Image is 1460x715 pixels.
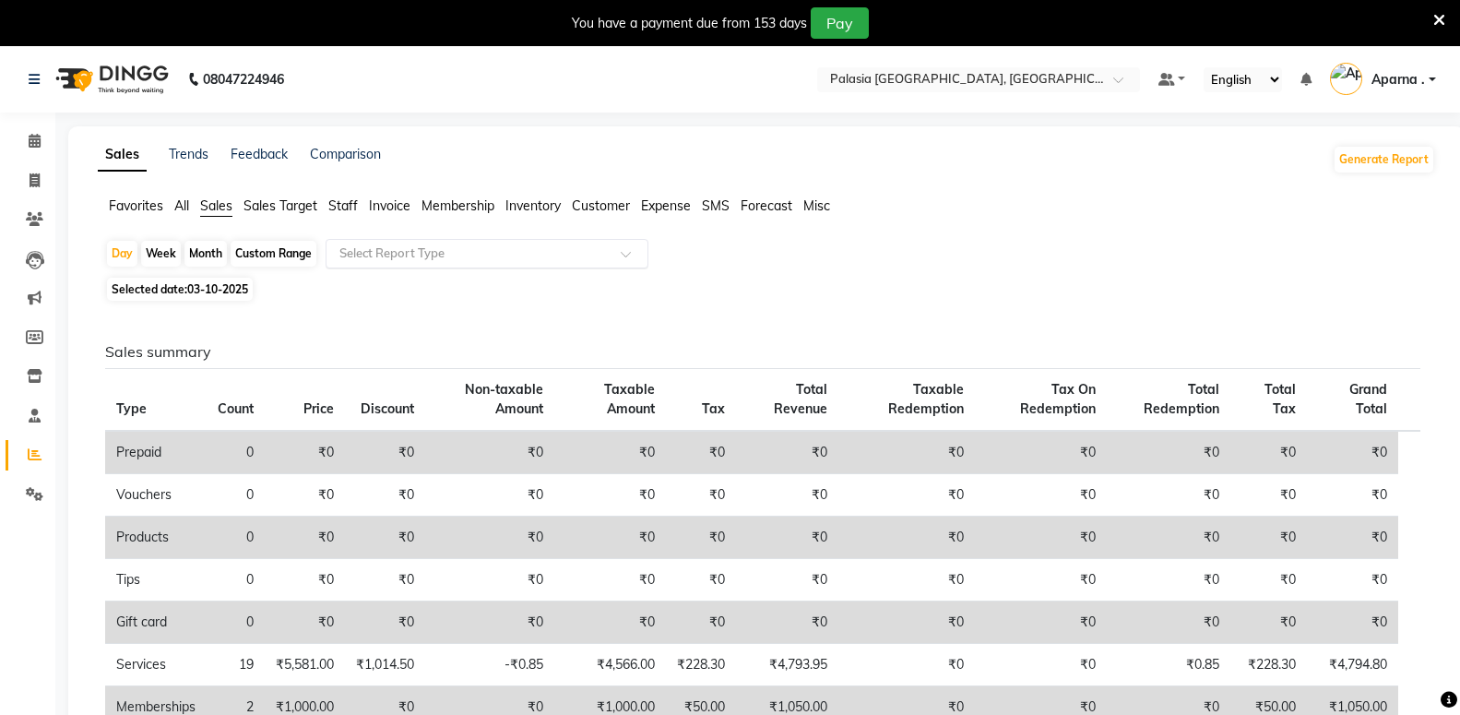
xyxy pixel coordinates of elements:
[1307,517,1397,559] td: ₹0
[975,431,1107,474] td: ₹0
[1107,474,1229,517] td: ₹0
[109,197,163,214] span: Favorites
[184,241,227,267] div: Month
[666,517,736,559] td: ₹0
[1264,381,1296,417] span: Total Tax
[328,197,358,214] span: Staff
[345,474,425,517] td: ₹0
[975,559,1107,602] td: ₹0
[425,517,554,559] td: ₹0
[187,282,248,296] span: 03-10-2025
[666,602,736,644] td: ₹0
[1230,431,1308,474] td: ₹0
[736,517,838,559] td: ₹0
[572,197,630,214] span: Customer
[231,146,288,162] a: Feedback
[265,602,345,644] td: ₹0
[345,559,425,602] td: ₹0
[736,559,838,602] td: ₹0
[1230,474,1308,517] td: ₹0
[702,400,725,417] span: Tax
[345,644,425,686] td: ₹1,014.50
[666,644,736,686] td: ₹228.30
[207,644,265,686] td: 19
[218,400,254,417] span: Count
[803,197,830,214] span: Misc
[736,602,838,644] td: ₹0
[838,602,975,644] td: ₹0
[105,431,207,474] td: Prepaid
[105,602,207,644] td: Gift card
[207,474,265,517] td: 0
[554,431,666,474] td: ₹0
[98,138,147,172] a: Sales
[1230,644,1308,686] td: ₹228.30
[666,559,736,602] td: ₹0
[838,644,975,686] td: ₹0
[838,474,975,517] td: ₹0
[1020,381,1096,417] span: Tax On Redemption
[105,343,1420,361] h6: Sales summary
[1107,431,1229,474] td: ₹0
[265,559,345,602] td: ₹0
[265,474,345,517] td: ₹0
[604,381,655,417] span: Taxable Amount
[345,602,425,644] td: ₹0
[838,559,975,602] td: ₹0
[975,644,1107,686] td: ₹0
[666,431,736,474] td: ₹0
[265,431,345,474] td: ₹0
[1349,381,1387,417] span: Grand Total
[243,197,317,214] span: Sales Target
[105,517,207,559] td: Products
[1307,474,1397,517] td: ₹0
[425,602,554,644] td: ₹0
[105,644,207,686] td: Services
[303,400,334,417] span: Price
[702,197,730,214] span: SMS
[1230,602,1308,644] td: ₹0
[465,381,543,417] span: Non-taxable Amount
[105,474,207,517] td: Vouchers
[174,197,189,214] span: All
[975,474,1107,517] td: ₹0
[1371,70,1425,89] span: Aparna .
[265,644,345,686] td: ₹5,581.00
[736,474,838,517] td: ₹0
[1107,559,1229,602] td: ₹0
[425,431,554,474] td: ₹0
[425,474,554,517] td: ₹0
[1230,517,1308,559] td: ₹0
[425,559,554,602] td: ₹0
[554,474,666,517] td: ₹0
[1307,644,1397,686] td: ₹4,794.80
[736,644,838,686] td: ₹4,793.95
[554,559,666,602] td: ₹0
[741,197,792,214] span: Forecast
[1107,602,1229,644] td: ₹0
[265,517,345,559] td: ₹0
[231,241,316,267] div: Custom Range
[554,602,666,644] td: ₹0
[105,559,207,602] td: Tips
[1307,431,1397,474] td: ₹0
[975,602,1107,644] td: ₹0
[345,431,425,474] td: ₹0
[169,146,208,162] a: Trends
[1230,559,1308,602] td: ₹0
[1307,602,1397,644] td: ₹0
[421,197,494,214] span: Membership
[811,7,869,39] button: Pay
[345,517,425,559] td: ₹0
[425,644,554,686] td: -₹0.85
[203,54,284,105] b: 08047224946
[361,400,414,417] span: Discount
[554,517,666,559] td: ₹0
[310,146,381,162] a: Comparison
[1330,63,1362,95] img: Aparna .
[107,241,137,267] div: Day
[207,517,265,559] td: 0
[572,14,807,33] div: You have a payment due from 153 days
[1107,517,1229,559] td: ₹0
[207,431,265,474] td: 0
